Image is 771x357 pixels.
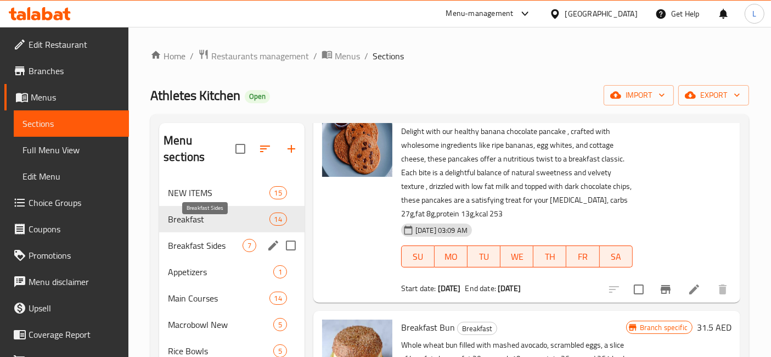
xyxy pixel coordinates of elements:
[505,249,529,265] span: WE
[538,249,562,265] span: TH
[565,8,638,20] div: [GEOGRAPHIC_DATA]
[458,322,497,335] span: Breakfast
[4,269,129,295] a: Menu disclaimer
[22,143,120,157] span: Full Menu View
[335,49,360,63] span: Menus
[635,322,692,333] span: Branch specific
[373,49,404,63] span: Sections
[4,295,129,321] a: Upsell
[14,137,129,163] a: Full Menu View
[273,318,287,331] div: items
[168,239,243,252] span: Breakfast Sides
[22,117,120,130] span: Sections
[401,125,633,221] p: Delight with our healthy banana chocolate pancake , crafted with wholesome ingredients like ripe ...
[29,222,120,236] span: Coupons
[229,137,252,160] span: Select all sections
[411,225,472,236] span: [DATE] 03:09 AM
[211,49,309,63] span: Restaurants management
[406,249,430,265] span: SU
[190,49,194,63] li: /
[29,328,120,341] span: Coverage Report
[472,249,496,265] span: TU
[446,7,514,20] div: Menu-management
[627,278,650,301] span: Select to update
[697,320,731,335] h6: 31.5 AED
[198,49,309,63] a: Restaurants management
[159,232,305,259] div: Breakfast Sides7edit
[752,8,756,20] span: L
[29,64,120,77] span: Branches
[29,249,120,262] span: Promotions
[533,246,566,267] button: TH
[4,321,129,348] a: Coverage Report
[322,49,360,63] a: Menus
[566,246,599,267] button: FR
[164,132,235,165] h2: Menu sections
[31,91,120,104] span: Menus
[401,281,436,295] span: Start date:
[4,58,129,84] a: Branches
[265,237,282,254] button: edit
[168,186,269,199] span: NEW ITEMS
[4,84,129,110] a: Menus
[269,186,287,199] div: items
[274,267,286,277] span: 1
[313,49,317,63] li: /
[270,188,286,198] span: 15
[159,259,305,285] div: Appetizers1
[270,214,286,225] span: 14
[150,49,749,63] nav: breadcrumb
[435,246,468,267] button: MO
[252,136,278,162] span: Sort sections
[322,107,392,177] img: Banana Chocolate Pancake
[269,213,287,226] div: items
[150,83,240,108] span: Athletes Kitchen
[600,246,633,267] button: SA
[159,285,305,311] div: Main Courses14
[604,249,628,265] span: SA
[245,90,270,103] div: Open
[274,320,286,330] span: 5
[168,265,273,278] span: Appetizers
[150,49,185,63] a: Home
[159,206,305,232] div: Breakfast14
[245,92,270,101] span: Open
[243,239,256,252] div: items
[468,246,500,267] button: TU
[364,49,368,63] li: /
[652,276,679,303] button: Branch-specific-item
[29,302,120,315] span: Upsell
[439,249,463,265] span: MO
[159,180,305,206] div: NEW ITEMS15
[571,249,595,265] span: FR
[22,170,120,183] span: Edit Menu
[168,318,273,331] span: Macrobowl New
[687,88,740,102] span: export
[4,242,129,269] a: Promotions
[278,136,305,162] button: Add section
[678,85,749,105] button: export
[688,283,701,296] a: Edit menu item
[401,246,435,267] button: SU
[4,216,129,242] a: Coupons
[500,246,533,267] button: WE
[14,110,129,137] a: Sections
[159,311,305,338] div: Macrobowl New5
[29,275,120,288] span: Menu disclaimer
[243,241,256,251] span: 7
[29,38,120,51] span: Edit Restaurant
[168,292,269,305] span: Main Courses
[498,281,521,295] b: [DATE]
[4,189,129,216] a: Choice Groups
[465,281,496,295] span: End date:
[274,346,286,356] span: 5
[710,276,736,303] button: delete
[604,85,674,105] button: import
[270,293,286,304] span: 14
[612,88,665,102] span: import
[168,213,269,226] span: Breakfast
